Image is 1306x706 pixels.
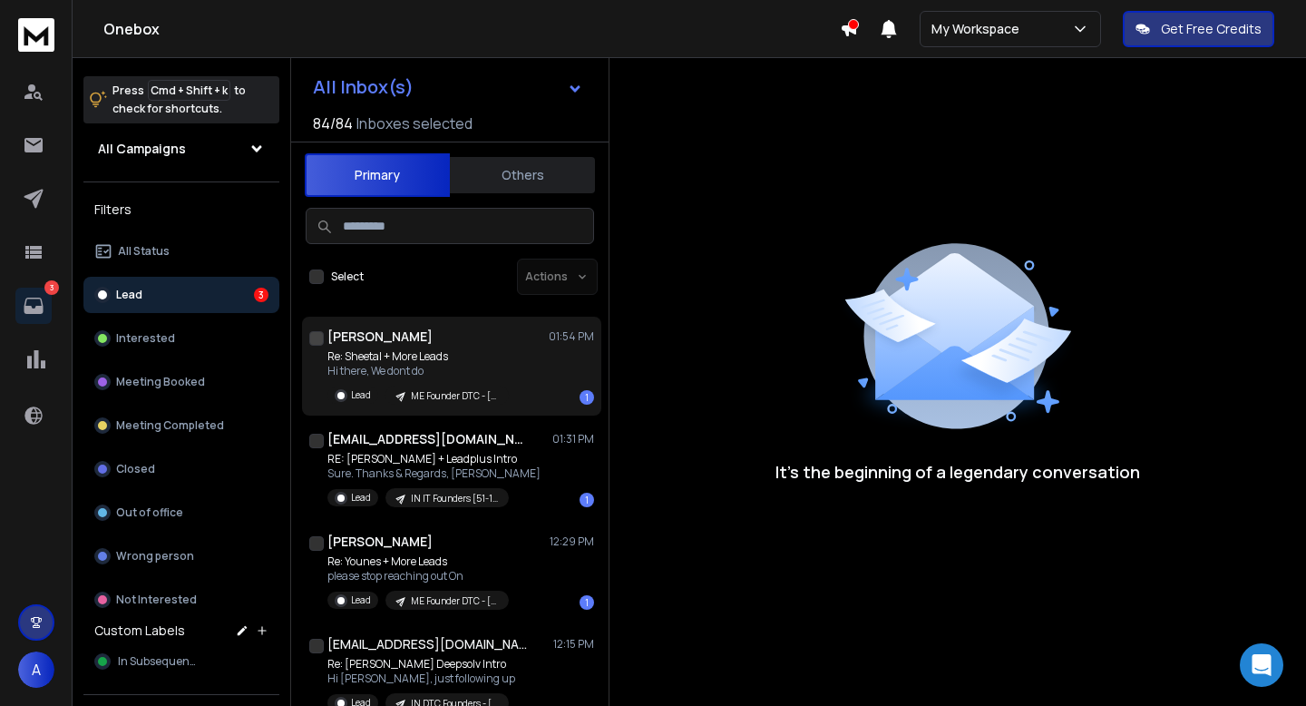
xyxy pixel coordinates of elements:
button: A [18,652,54,688]
p: ME Founder DTC - [PERSON_NAME] [411,389,498,403]
button: All Campaigns [83,131,279,167]
button: Out of office [83,495,279,531]
button: Closed [83,451,279,487]
p: 01:31 PM [552,432,594,446]
button: Get Free Credits [1123,11,1274,47]
p: Meeting Booked [116,375,205,389]
p: 01:54 PM [549,329,594,344]
div: 1 [580,595,594,610]
button: Meeting Completed [83,407,279,444]
p: please stop reaching out On [327,569,509,583]
p: Closed [116,462,155,476]
h3: Filters [83,197,279,222]
h1: [EMAIL_ADDRESS][DOMAIN_NAME] [327,635,527,653]
div: 1 [580,390,594,405]
span: Cmd + Shift + k [148,80,230,101]
p: Lead [351,388,371,402]
p: Interested [116,331,175,346]
p: RE: [PERSON_NAME] + Leadplus Intro [327,452,541,466]
p: 12:29 PM [550,534,594,549]
h1: All Campaigns [98,140,186,158]
p: Hi [PERSON_NAME], just following up [327,672,515,686]
button: Lead3 [83,277,279,313]
button: In Subsequence [83,643,279,680]
p: Lead [116,288,142,302]
p: All Status [118,244,170,259]
h3: Custom Labels [94,622,185,640]
label: Select [331,270,364,284]
p: Hi there, We dont do [327,364,509,378]
p: Meeting Completed [116,418,224,433]
span: In Subsequence [118,654,201,669]
button: All Status [83,233,279,270]
p: 3 [44,280,59,295]
h1: Onebox [103,18,840,40]
p: Re: Sheetal + More Leads [327,349,509,364]
p: IN IT Founders [51-100] [411,492,498,505]
button: Not Interested [83,582,279,618]
p: My Workspace [931,20,1027,38]
div: 1 [580,493,594,507]
a: 3 [15,288,52,324]
p: Re: [PERSON_NAME] Deepsolv Intro [327,657,515,672]
p: Press to check for shortcuts. [112,82,246,118]
h3: Inboxes selected [356,113,473,134]
p: Re: Younes + More Leads [327,554,509,569]
h1: All Inbox(s) [313,78,414,96]
p: Lead [351,491,371,505]
button: Meeting Booked [83,364,279,400]
span: 84 / 84 [313,113,353,134]
p: Lead [351,593,371,607]
h1: [EMAIL_ADDRESS][DOMAIN_NAME] [327,430,527,448]
h1: [PERSON_NAME] [327,328,433,346]
div: 3 [254,288,268,302]
button: Others [450,155,595,195]
h1: [PERSON_NAME] [327,533,433,551]
button: All Inbox(s) [298,69,598,105]
button: Interested [83,320,279,357]
p: ME Founder DTC - [PERSON_NAME] [411,594,498,608]
p: Get Free Credits [1161,20,1262,38]
p: It’s the beginning of a legendary conversation [775,459,1140,485]
p: Not Interested [116,593,197,607]
img: logo [18,18,54,52]
div: Open Intercom Messenger [1240,643,1283,687]
button: Primary [305,153,450,197]
p: Wrong person [116,549,194,564]
button: Wrong person [83,538,279,574]
p: Out of office [116,505,183,520]
p: Sure. Thanks & Regards, [PERSON_NAME] [327,466,541,481]
p: 12:15 PM [553,637,594,652]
